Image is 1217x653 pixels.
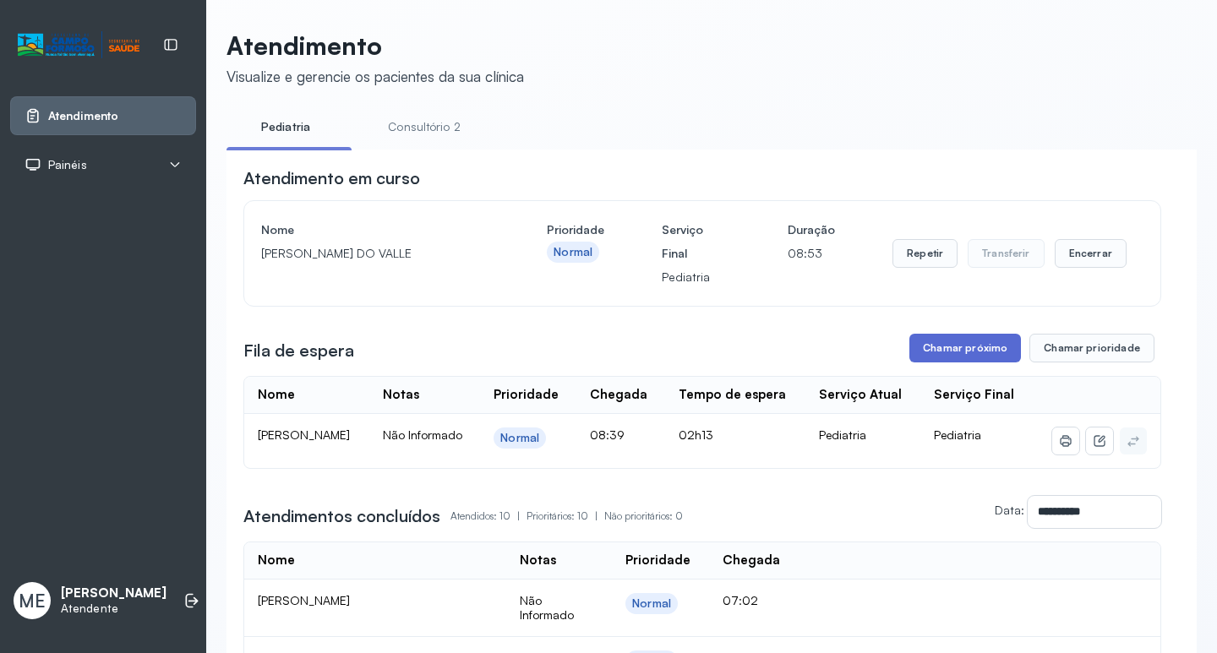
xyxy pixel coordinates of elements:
[383,387,419,403] div: Notas
[1055,239,1127,268] button: Encerrar
[500,431,539,445] div: Normal
[226,68,524,85] div: Visualize e gerencie os pacientes da sua clínica
[595,509,598,522] span: |
[258,427,350,442] span: [PERSON_NAME]
[995,503,1024,517] label: Data:
[788,218,835,242] h4: Duração
[968,239,1045,268] button: Transferir
[590,427,625,442] span: 08:39
[662,265,730,289] p: Pediatria
[258,552,295,569] div: Nome
[383,427,462,442] span: Não Informado
[517,509,520,522] span: |
[226,113,345,141] a: Pediatria
[261,242,489,265] p: [PERSON_NAME] DO VALLE
[625,552,690,569] div: Prioridade
[520,593,574,623] span: Não Informado
[25,107,182,124] a: Atendimento
[909,334,1021,362] button: Chamar próximo
[547,218,604,242] h4: Prioridade
[679,427,713,442] span: 02h13
[261,218,489,242] h4: Nome
[788,242,835,265] p: 08:53
[18,31,139,59] img: Logotipo do estabelecimento
[61,601,166,616] p: Atendente
[723,593,758,607] span: 07:02
[48,109,118,123] span: Atendimento
[892,239,958,268] button: Repetir
[590,387,647,403] div: Chegada
[494,387,559,403] div: Prioridade
[243,504,440,528] h3: Atendimentos concluídos
[61,585,166,601] p: [PERSON_NAME]
[819,387,902,403] div: Serviço Atual
[662,218,730,265] h4: Serviço Final
[723,552,780,569] div: Chegada
[934,387,1014,403] div: Serviço Final
[934,427,981,442] span: Pediatria
[632,596,671,611] div: Normal
[243,166,420,190] h3: Atendimento em curso
[258,593,350,607] span: [PERSON_NAME]
[520,552,556,569] div: Notas
[604,504,683,528] p: Não prioritários: 0
[226,30,524,61] p: Atendimento
[1029,334,1154,362] button: Chamar prioridade
[554,245,592,259] div: Normal
[48,158,87,172] span: Painéis
[819,427,907,443] div: Pediatria
[527,504,604,528] p: Prioritários: 10
[243,339,354,362] h3: Fila de espera
[365,113,483,141] a: Consultório 2
[258,387,295,403] div: Nome
[450,504,527,528] p: Atendidos: 10
[679,387,786,403] div: Tempo de espera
